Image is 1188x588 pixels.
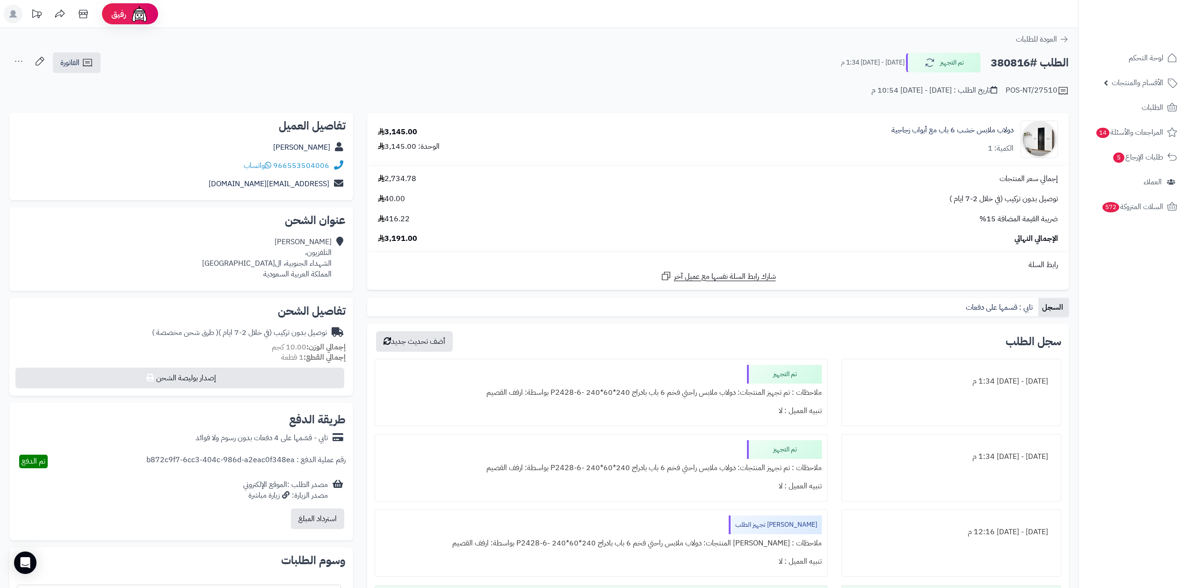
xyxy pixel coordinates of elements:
div: توصيل بدون تركيب (في خلال 2-7 ايام ) [152,327,327,338]
button: أضف تحديث جديد [376,331,453,352]
a: دولاب ملابس خشب 6 باب مع أبواب زجاجية [891,125,1014,136]
a: لوحة التحكم [1084,47,1182,69]
small: 1 قطعة [281,352,346,363]
strong: إجمالي القطع: [304,352,346,363]
div: ملاحظات : تم تجهيز المنتجات: دولاب ملابس راحتي فخم 6 باب بادراج 240*60*240 -P2428-6 بواسطة: ارفف ... [381,384,822,402]
span: لوحة التحكم [1129,51,1163,65]
div: مصدر الطلب :الموقع الإلكتروني [243,479,328,501]
span: 416.22 [378,214,410,225]
div: Open Intercom Messenger [14,552,36,574]
span: الأقسام والمنتجات [1112,76,1163,89]
div: الكمية: 1 [988,143,1014,154]
div: رقم عملية الدفع : b872c9f7-6cc3-404c-986d-a2eac0f348ea [146,455,346,468]
h3: سجل الطلب [1006,336,1061,347]
small: 10.00 كجم [272,341,346,353]
span: الطلبات [1142,101,1163,114]
div: تابي - قسّمها على 4 دفعات بدون رسوم ولا فوائد [196,433,328,443]
a: العملاء [1084,171,1182,193]
div: تاريخ الطلب : [DATE] - [DATE] 10:54 م [871,85,997,96]
button: إصدار بوليصة الشحن [15,368,344,388]
span: 2,734.78 [378,174,416,184]
span: 14 [1096,128,1109,138]
small: [DATE] - [DATE] 1:34 م [841,58,905,67]
div: تم التجهيز [747,440,822,459]
div: [PERSON_NAME] التلفزيون، الشهداء الجنوبية، ال[GEOGRAPHIC_DATA] المملكة العربية السعودية [202,237,332,279]
span: 40.00 [378,194,405,204]
a: تحديثات المنصة [25,5,48,26]
span: ضريبة القيمة المضافة 15% [979,214,1058,225]
a: السجل [1038,298,1069,317]
div: [DATE] - [DATE] 1:34 م [848,372,1055,391]
span: 3,191.00 [378,233,417,244]
div: مصدر الزيارة: زيارة مباشرة [243,490,328,501]
div: [DATE] - [DATE] 12:16 م [848,523,1055,541]
div: ملاحظات : تم تجهيز المنتجات: دولاب ملابس راحتي فخم 6 باب بادراج 240*60*240 -P2428-6 بواسطة: ارفف ... [381,459,822,477]
a: شارك رابط السلة نفسها مع عميل آخر [660,270,776,282]
span: طلبات الإرجاع [1112,151,1163,164]
a: العودة للطلبات [1016,34,1069,45]
button: استرداد المبلغ [291,508,344,529]
div: ملاحظات : [PERSON_NAME] المنتجات: دولاب ملابس راحتي فخم 6 باب بادراج 240*60*240 -P2428-6 بواسطة: ... [381,534,822,552]
h2: الطلب #380816 [991,53,1069,73]
img: 1759047502-110103010045-90x90.jpg [1021,121,1058,158]
button: تم التجهيز [906,53,981,73]
div: رابط السلة [371,260,1065,270]
div: 3,145.00 [378,127,417,138]
span: العودة للطلبات [1016,34,1057,45]
a: 966553504006 [273,160,329,171]
span: السلات المتروكة [1101,200,1163,213]
span: الفاتورة [60,57,80,68]
span: العملاء [1144,175,1162,189]
a: تابي : قسمها على دفعات [962,298,1038,317]
h2: عنوان الشحن [17,215,346,226]
a: الفاتورة [53,52,101,73]
div: تنبيه العميل : لا [381,552,822,571]
a: واتساب [244,160,271,171]
span: الإجمالي النهائي [1014,233,1058,244]
strong: إجمالي الوزن: [306,341,346,353]
a: [PERSON_NAME] [273,142,330,153]
span: 5 [1113,152,1124,163]
div: تم التجهيز [747,365,822,384]
a: طلبات الإرجاع5 [1084,146,1182,168]
h2: تفاصيل الشحن [17,305,346,317]
span: ( طرق شحن مخصصة ) [152,327,218,338]
h2: تفاصيل العميل [17,120,346,131]
div: تنبيه العميل : لا [381,477,822,495]
span: تم الدفع [22,456,45,467]
a: السلات المتروكة572 [1084,196,1182,218]
h2: وسوم الطلبات [17,555,346,566]
span: رفيق [111,8,126,20]
span: إجمالي سعر المنتجات [1000,174,1058,184]
a: [EMAIL_ADDRESS][DOMAIN_NAME] [209,178,329,189]
h2: طريقة الدفع [289,414,346,425]
div: [PERSON_NAME] تجهيز الطلب [729,515,822,534]
div: تنبيه العميل : لا [381,402,822,420]
a: المراجعات والأسئلة14 [1084,121,1182,144]
div: POS-NT/27510 [1006,85,1069,96]
a: الطلبات [1084,96,1182,119]
div: [DATE] - [DATE] 1:34 م [848,448,1055,466]
img: logo-2.png [1124,25,1179,45]
div: الوحدة: 3,145.00 [378,141,440,152]
span: شارك رابط السلة نفسها مع عميل آخر [674,271,776,282]
span: 572 [1102,202,1119,212]
span: توصيل بدون تركيب (في خلال 2-7 ايام ) [949,194,1058,204]
span: المراجعات والأسئلة [1095,126,1163,139]
img: ai-face.png [130,5,149,23]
